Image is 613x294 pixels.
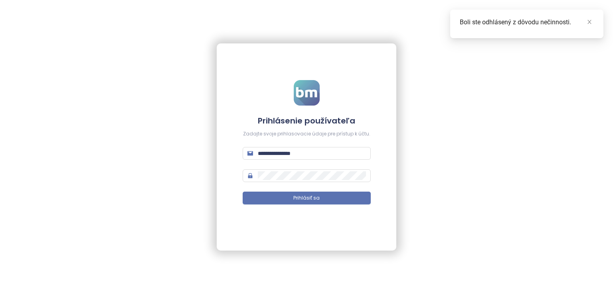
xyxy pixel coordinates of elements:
[293,194,320,202] span: Prihlásiť sa
[247,151,253,156] span: mail
[460,18,594,27] div: Boli ste odhlásený z dôvodu nečinnosti.
[243,130,371,138] div: Zadajte svoje prihlasovacie údaje pre prístup k účtu.
[243,115,371,126] h4: Prihlásenie používateľa
[247,173,253,178] span: lock
[243,192,371,204] button: Prihlásiť sa
[587,19,592,25] span: close
[294,80,320,106] img: logo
